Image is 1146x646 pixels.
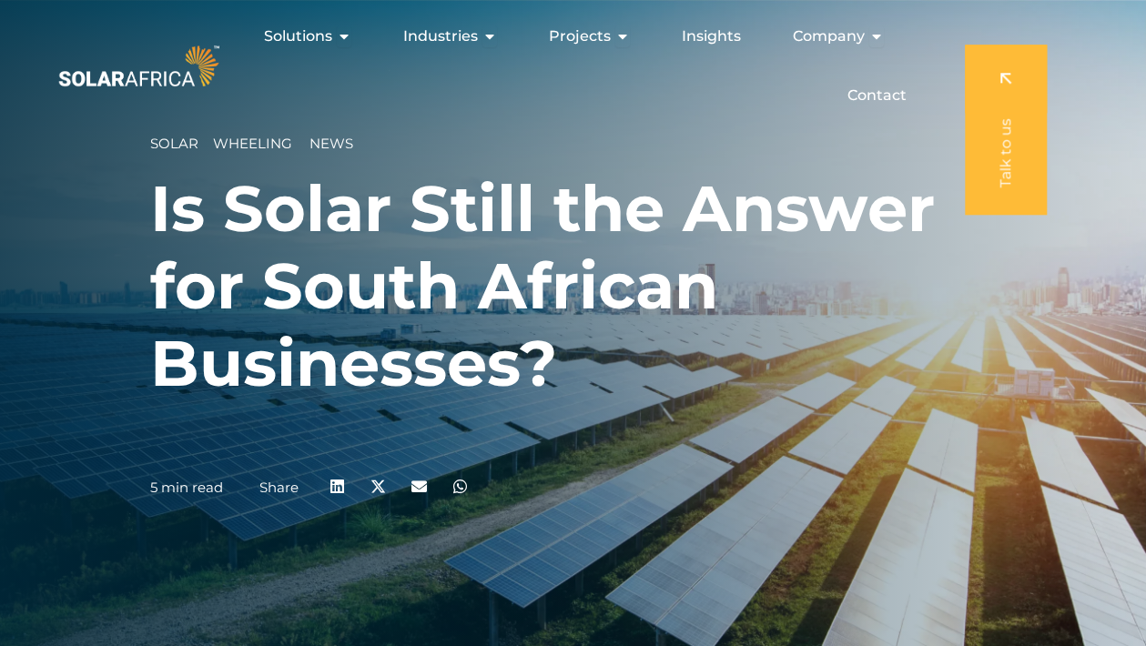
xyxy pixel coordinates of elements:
[549,25,611,47] span: Projects
[223,18,921,114] nav: Menu
[150,135,198,152] span: Solar
[213,135,292,152] span: Wheeling
[847,85,907,106] a: Contact
[309,135,353,152] span: News
[399,466,440,507] div: Share on email
[223,18,921,114] div: Menu Toggle
[264,25,332,47] span: Solutions
[150,170,996,402] h1: Is Solar Still the Answer for South African Businesses?
[150,479,223,496] p: 5 min read
[682,25,741,47] a: Insights
[793,25,865,47] span: Company
[198,135,213,152] span: __
[440,466,481,507] div: Share on whatsapp
[317,466,358,507] div: Share on linkedin
[358,466,399,507] div: Share on x-twitter
[259,479,299,496] a: Share
[403,25,478,47] span: Industries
